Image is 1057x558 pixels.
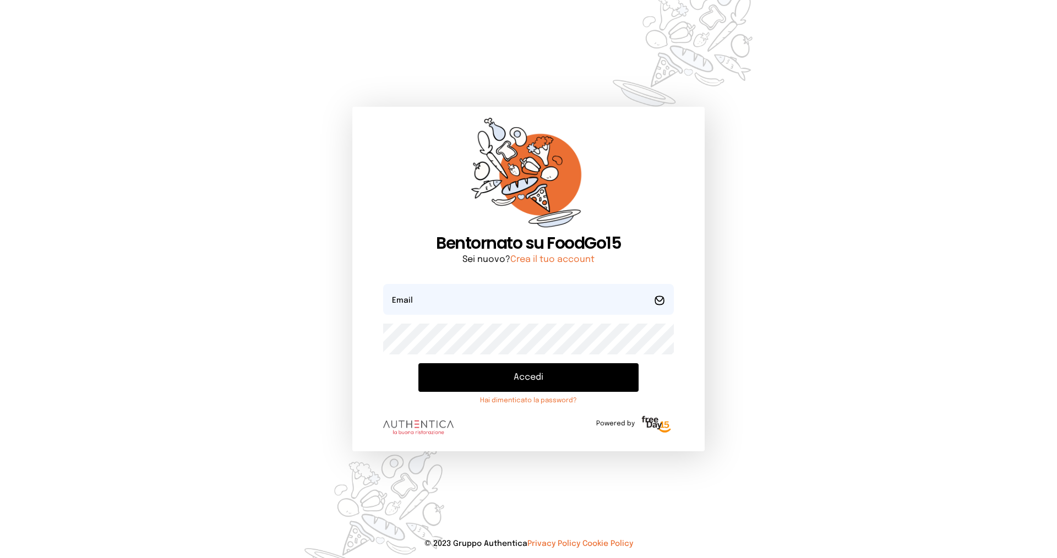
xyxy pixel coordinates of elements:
[582,540,633,548] a: Cookie Policy
[596,419,635,428] span: Powered by
[471,118,586,234] img: sticker-orange.65babaf.png
[527,540,580,548] a: Privacy Policy
[383,253,674,266] p: Sei nuovo?
[510,255,595,264] a: Crea il tuo account
[383,233,674,253] h1: Bentornato su FoodGo15
[383,420,454,435] img: logo.8f33a47.png
[418,363,639,392] button: Accedi
[639,414,674,436] img: logo-freeday.3e08031.png
[18,538,1039,549] p: © 2023 Gruppo Authentica
[418,396,639,405] a: Hai dimenticato la password?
